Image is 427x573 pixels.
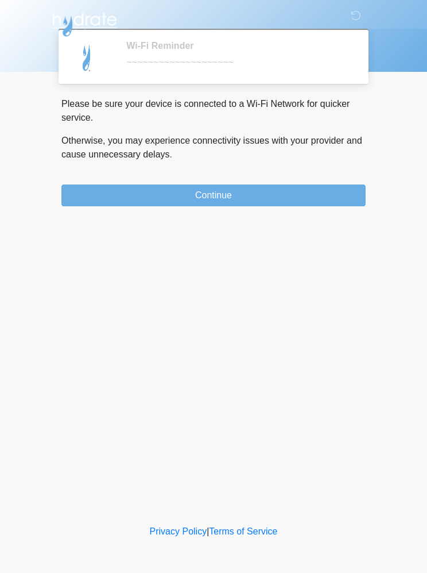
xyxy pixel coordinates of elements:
a: Terms of Service [209,526,277,536]
p: Otherwise, you may experience connectivity issues with your provider and cause unnecessary delays [61,134,366,161]
a: | [207,526,209,536]
div: ~~~~~~~~~~~~~~~~~~~~ [126,56,348,70]
p: Please be sure your device is connected to a Wi-Fi Network for quicker service. [61,97,366,125]
img: Hydrate IV Bar - Flagstaff Logo [50,9,119,37]
img: Agent Avatar [70,40,104,75]
a: Privacy Policy [150,526,207,536]
span: . [170,149,172,159]
button: Continue [61,184,366,206]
